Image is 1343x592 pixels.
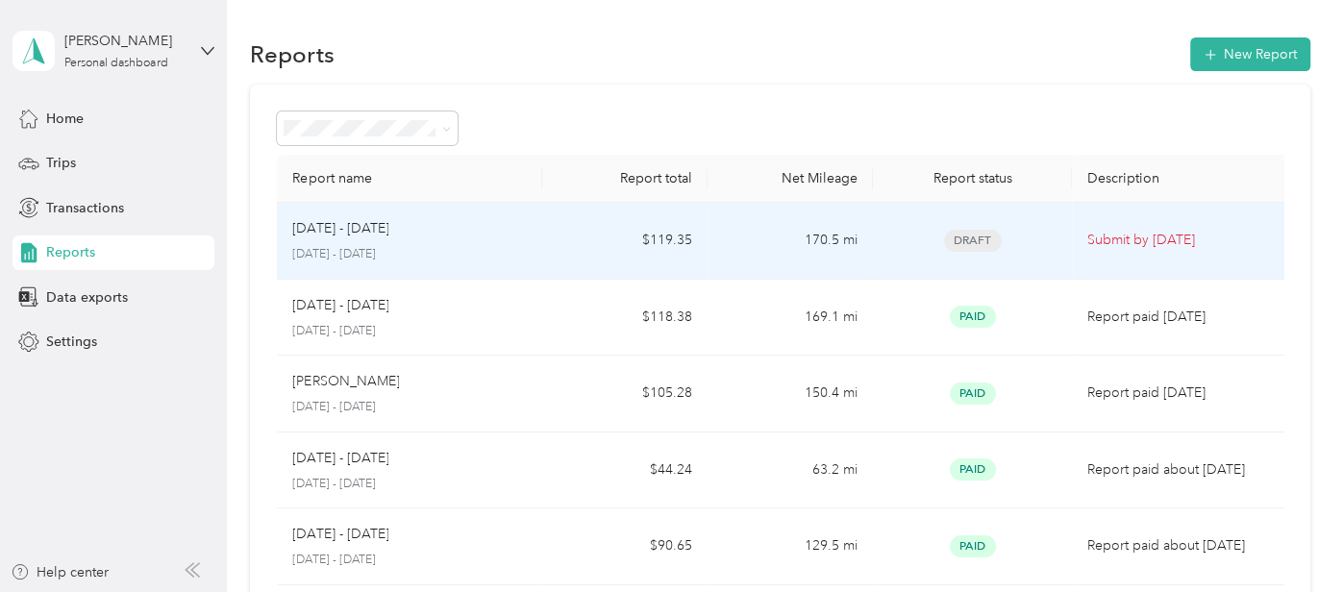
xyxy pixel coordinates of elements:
[1235,484,1343,592] iframe: Everlance-gr Chat Button Frame
[11,562,109,582] button: Help center
[250,44,334,64] h1: Reports
[277,155,541,203] th: Report name
[950,535,996,557] span: Paid
[292,295,388,316] p: [DATE] - [DATE]
[950,382,996,405] span: Paid
[542,432,708,509] td: $44.24
[46,332,97,352] span: Settings
[46,242,95,262] span: Reports
[708,508,873,585] td: 129.5 mi
[46,198,124,218] span: Transactions
[64,58,167,69] div: Personal dashboard
[292,448,388,469] p: [DATE] - [DATE]
[292,552,526,569] p: [DATE] - [DATE]
[542,155,708,203] th: Report total
[292,218,388,239] p: [DATE] - [DATE]
[46,153,76,173] span: Trips
[1087,535,1278,556] p: Report paid about [DATE]
[46,287,128,308] span: Data exports
[950,458,996,481] span: Paid
[708,356,873,432] td: 150.4 mi
[292,476,526,493] p: [DATE] - [DATE]
[950,306,996,328] span: Paid
[1087,459,1278,481] p: Report paid about [DATE]
[292,371,399,392] p: [PERSON_NAME]
[292,246,526,263] p: [DATE] - [DATE]
[708,203,873,280] td: 170.5 mi
[542,356,708,432] td: $105.28
[708,280,873,357] td: 169.1 mi
[708,155,873,203] th: Net Mileage
[944,230,1002,252] span: Draft
[542,280,708,357] td: $118.38
[292,399,526,416] p: [DATE] - [DATE]
[1087,382,1278,404] p: Report paid [DATE]
[708,432,873,509] td: 63.2 mi
[1087,307,1278,328] p: Report paid [DATE]
[888,170,1057,186] div: Report status
[292,323,526,340] p: [DATE] - [DATE]
[1087,230,1278,251] p: Submit by [DATE]
[292,524,388,545] p: [DATE] - [DATE]
[64,31,185,51] div: [PERSON_NAME]
[542,508,708,585] td: $90.65
[1072,155,1293,203] th: Description
[46,109,84,129] span: Home
[1190,37,1310,71] button: New Report
[542,203,708,280] td: $119.35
